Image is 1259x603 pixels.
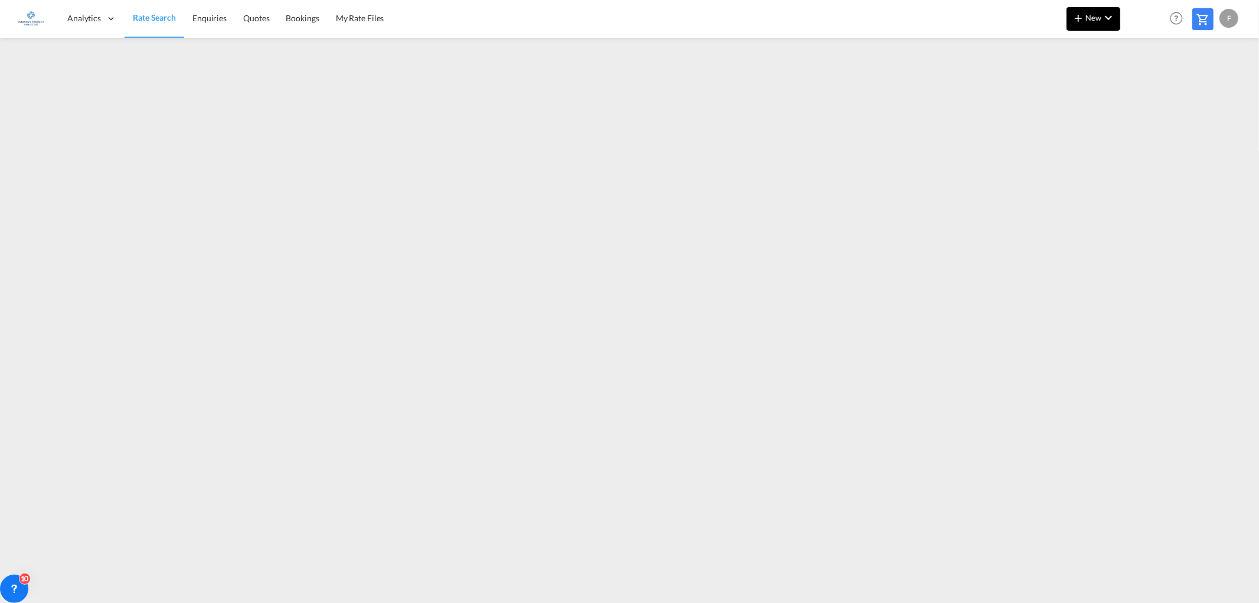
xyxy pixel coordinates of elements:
span: Help [1166,8,1186,28]
div: Help [1166,8,1192,30]
span: Quotes [243,13,269,23]
span: New [1071,13,1116,22]
div: F [1219,9,1238,28]
span: Analytics [67,12,101,24]
span: Bookings [286,13,319,23]
md-icon: icon-chevron-down [1101,11,1116,25]
img: e1326340b7c511ef854e8d6a806141ad.jpg [18,5,44,32]
span: My Rate Files [336,13,384,23]
span: Rate Search [133,12,176,22]
button: icon-plus 400-fgNewicon-chevron-down [1067,7,1120,31]
span: Enquiries [192,13,227,23]
md-icon: icon-plus 400-fg [1071,11,1085,25]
